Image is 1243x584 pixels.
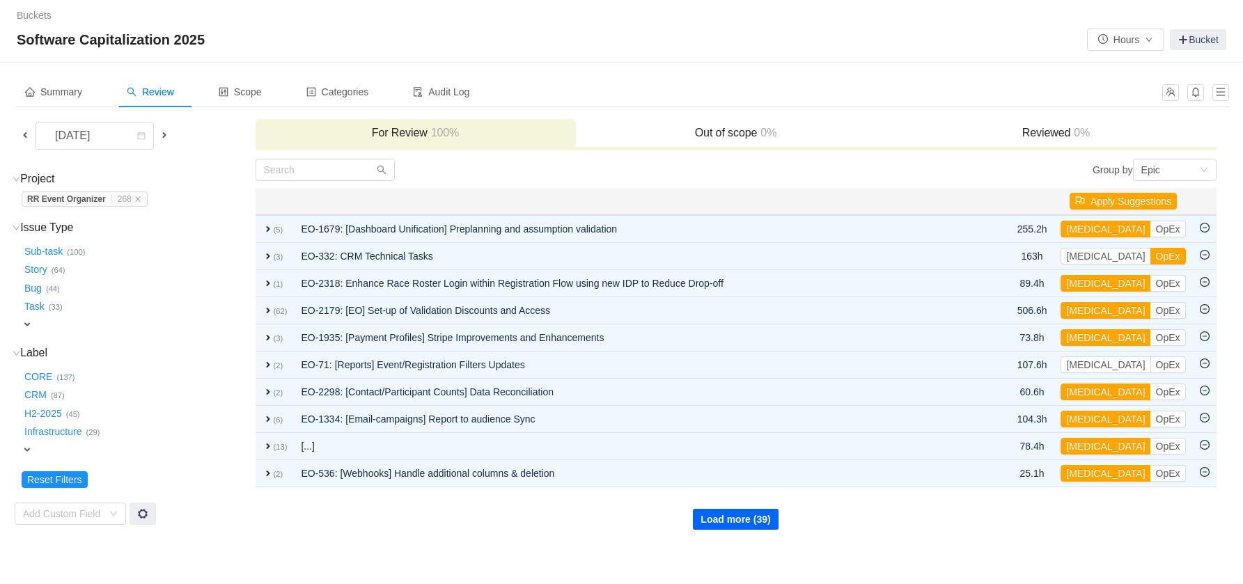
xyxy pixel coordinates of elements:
[1200,440,1210,450] i: icon: minus-circle
[17,29,213,51] span: Software Capitalization 2025
[219,86,262,97] span: Scope
[274,334,283,342] small: (3)
[1010,297,1054,324] td: 506.6h
[1061,221,1150,237] button: [MEDICAL_DATA]
[219,87,228,97] i: icon: control
[1070,193,1177,210] button: icon: flagApply Suggestions
[22,444,33,455] span: expand
[583,126,889,140] h3: Out of scope
[274,307,288,315] small: (62)
[1150,221,1186,237] button: OpEx
[428,127,460,139] span: 100%
[1150,384,1186,400] button: OpEx
[1061,248,1150,265] button: [MEDICAL_DATA]
[1200,223,1210,232] i: icon: minus-circle
[274,470,283,478] small: (2)
[377,165,386,175] i: icon: search
[1070,127,1090,139] span: 0%
[1010,379,1054,406] td: 60.6h
[51,391,65,400] small: (87)
[66,410,80,418] small: (45)
[1061,356,1150,373] button: [MEDICAL_DATA]
[1170,29,1226,50] a: Bucket
[274,416,283,424] small: (6)
[1150,411,1186,427] button: OpEx
[22,365,56,388] button: CORE
[413,87,423,97] i: icon: audit
[263,468,274,479] span: expand
[1200,304,1210,314] i: icon: minus-circle
[44,123,104,149] div: [DATE]
[1200,413,1210,423] i: icon: minus-circle
[1061,329,1150,346] button: [MEDICAL_DATA]
[274,280,283,288] small: (1)
[263,126,569,140] h3: For Review
[294,270,987,297] td: EO-2318: Enhance Race Roster Login within Registration Flow using new IDP to Reduce Drop-off
[306,87,316,97] i: icon: profile
[86,428,100,436] small: (29)
[22,221,254,235] h3: Issue Type
[22,402,66,425] button: H2-2025
[1187,84,1204,101] button: icon: bell
[1010,324,1054,352] td: 73.8h
[1061,384,1150,400] button: [MEDICAL_DATA]
[294,352,987,379] td: EO-71: [Reports] Event/Registration Filters Updates
[263,278,274,289] span: expand
[22,421,86,443] button: Infrastructure
[294,324,987,352] td: EO-1935: [Payment Profiles] Stripe Improvements and Enhancements
[1010,406,1054,433] td: 104.3h
[274,388,283,397] small: (2)
[118,194,132,204] span: 268
[1200,250,1210,260] i: icon: minus-circle
[56,373,75,381] small: (137)
[22,346,254,360] h3: Label
[263,251,274,262] span: expand
[13,224,20,232] i: icon: down
[413,86,469,97] span: Audit Log
[1150,302,1186,319] button: OpEx
[1061,411,1150,427] button: [MEDICAL_DATA]
[1200,386,1210,395] i: icon: minus-circle
[263,386,274,397] span: expand
[109,510,118,519] i: icon: down
[263,413,274,425] span: expand
[22,172,254,186] h3: Project
[134,196,141,203] i: icon: close
[1150,329,1186,346] button: OpEx
[274,361,283,370] small: (2)
[137,132,146,141] i: icon: calendar
[127,86,174,97] span: Review
[263,223,274,235] span: expand
[17,10,52,21] a: Buckets
[1200,358,1210,368] i: icon: minus-circle
[256,159,395,181] input: Search
[1200,467,1210,477] i: icon: minus-circle
[294,406,987,433] td: EO-1334: [Email-campaigns] Report to audience Sync
[22,384,51,407] button: CRM
[13,175,20,183] i: icon: down
[693,509,778,530] button: Load more (39)
[1061,438,1150,455] button: [MEDICAL_DATA]
[1141,159,1160,180] div: Epic
[1010,215,1054,243] td: 255.2h
[263,359,274,370] span: expand
[25,87,35,97] i: icon: home
[757,127,776,139] span: 0%
[1212,84,1229,101] button: icon: menu
[1200,277,1210,287] i: icon: minus-circle
[306,86,369,97] span: Categories
[1150,438,1186,455] button: OpEx
[1150,465,1186,482] button: OpEx
[22,259,52,281] button: Story
[1087,29,1164,51] button: icon: clock-circleHoursicon: down
[1200,166,1208,175] i: icon: down
[294,460,987,487] td: EO-536: [Webhooks] Handle additional columns & deletion
[1061,275,1150,292] button: [MEDICAL_DATA]
[22,319,33,330] span: expand
[1150,356,1186,373] button: OpEx
[274,226,283,234] small: (5)
[294,215,987,243] td: EO-1679: [Dashboard Unification] Preplanning and assumption validation
[294,379,987,406] td: EO-2298: [Contact/Participant Counts] Data Reconciliation
[903,126,1210,140] h3: Reviewed
[1061,465,1150,482] button: [MEDICAL_DATA]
